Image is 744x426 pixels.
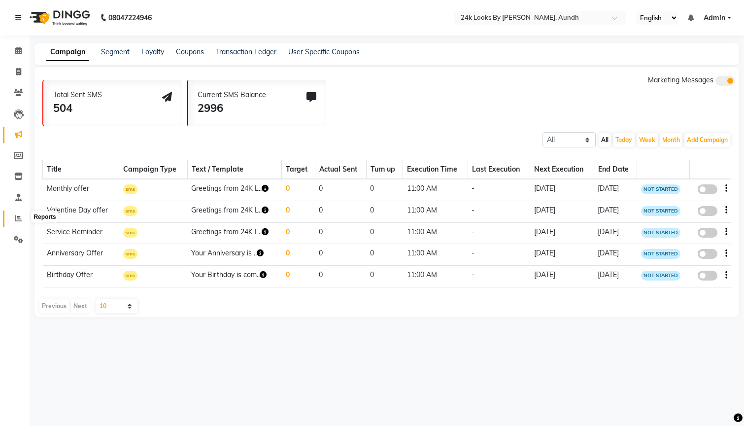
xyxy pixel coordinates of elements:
td: - [468,266,530,287]
span: NOT STARTED [641,184,680,194]
span: NOT STARTED [641,249,680,259]
div: 504 [53,100,102,116]
td: - [468,179,530,201]
label: false [698,228,717,238]
td: Anniversary Offer [43,244,119,266]
span: Marketing Messages [648,75,713,84]
span: sms [123,184,137,194]
a: Coupons [176,47,204,56]
td: 0 [315,201,366,222]
td: 11:00 AM [403,266,468,287]
td: 11:00 AM [403,244,468,266]
td: 11:00 AM [403,201,468,222]
span: Admin [704,13,725,23]
td: - [468,244,530,266]
td: 0 [366,266,403,287]
td: 0 [282,266,315,287]
span: sms [123,228,137,238]
td: - [468,201,530,222]
span: sms [123,271,137,281]
th: Target [282,160,315,179]
label: false [698,206,717,216]
th: End Date [594,160,637,179]
td: [DATE] [530,244,594,266]
span: NOT STARTED [641,206,680,216]
td: [DATE] [594,201,637,222]
td: 0 [366,179,403,201]
div: Total Sent SMS [53,90,102,100]
td: 0 [315,179,366,201]
td: 0 [366,201,403,222]
td: 11:00 AM [403,179,468,201]
th: Next Execution [530,160,594,179]
td: 0 [282,222,315,244]
a: User Specific Coupons [288,47,360,56]
button: Today [613,133,635,147]
td: [DATE] [594,244,637,266]
th: Text / Template [187,160,282,179]
th: Last Execution [468,160,530,179]
td: Birthday Offer [43,266,119,287]
button: Week [637,133,658,147]
td: 0 [282,244,315,266]
span: sms [123,206,137,216]
td: [DATE] [594,222,637,244]
img: logo [25,4,93,32]
td: 0 [366,244,403,266]
td: [DATE] [594,266,637,287]
button: All [599,133,611,147]
td: 11:00 AM [403,222,468,244]
td: Greetings from 24K L.. [187,222,282,244]
a: Transaction Ledger [216,47,276,56]
span: sms [123,249,137,259]
label: false [698,249,717,259]
a: Segment [101,47,130,56]
td: 0 [315,266,366,287]
td: 0 [282,179,315,201]
label: false [698,271,717,281]
div: Current SMS Balance [198,90,266,100]
td: Service Reminder [43,222,119,244]
span: NOT STARTED [641,228,680,238]
td: [DATE] [530,266,594,287]
td: Monthly offer [43,179,119,201]
button: Month [660,133,682,147]
div: Reports [31,211,58,223]
th: Actual Sent [315,160,366,179]
td: [DATE] [594,179,637,201]
td: Greetings from 24K L.. [187,179,282,201]
td: [DATE] [530,222,594,244]
a: Campaign [46,43,89,61]
a: Loyalty [141,47,164,56]
button: Add Campaign [684,133,730,147]
td: 0 [366,222,403,244]
td: - [468,222,530,244]
td: [DATE] [530,201,594,222]
td: 0 [282,201,315,222]
label: false [698,184,717,194]
th: Title [43,160,119,179]
th: Campaign Type [119,160,187,179]
td: Greetings from 24K L.. [187,201,282,222]
td: Your Anniversary is .. [187,244,282,266]
span: NOT STARTED [641,271,680,281]
div: 2996 [198,100,266,116]
td: 0 [315,222,366,244]
td: [DATE] [530,179,594,201]
td: 0 [315,244,366,266]
td: Your Birthday is com.. [187,266,282,287]
th: Execution Time [403,160,468,179]
th: Turn up [366,160,403,179]
td: Valentine Day offer [43,201,119,222]
b: 08047224946 [108,4,152,32]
